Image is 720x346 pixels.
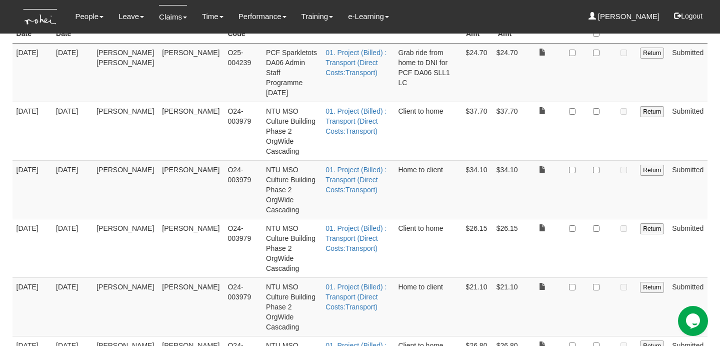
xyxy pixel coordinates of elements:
td: NTU MSO Culture Building Phase 2 OrgWide Cascading [262,219,321,277]
td: $26.15 [458,219,491,277]
a: 01. Project (Billed) : Transport (Direct Costs:Transport) [325,283,386,311]
input: Return [640,48,664,59]
td: [DATE] [52,219,92,277]
td: Client to home [394,219,457,277]
a: Performance [238,5,286,28]
input: Return [640,223,664,234]
td: Submitted [668,219,707,277]
a: Leave [118,5,144,28]
td: Submitted [668,160,707,219]
td: $24.70 [458,43,491,102]
td: Submitted [668,102,707,160]
td: [DATE] [12,277,52,336]
a: 01. Project (Billed) : Transport (Direct Costs:Transport) [325,224,386,252]
td: O25-004239 [223,43,262,102]
td: PCF Sparkletots DA06 Admin Staff Programme [DATE] [262,43,321,102]
td: O24-003979 [223,277,262,336]
td: [PERSON_NAME] [92,102,158,160]
td: Home to client [394,277,457,336]
button: Logout [667,4,709,28]
input: Return [640,282,664,293]
td: [PERSON_NAME] [158,277,223,336]
a: 01. Project (Billed) : Transport (Direct Costs:Transport) [325,49,386,77]
input: Return [640,165,664,176]
td: [DATE] [52,102,92,160]
td: $34.10 [458,160,491,219]
td: Home to client [394,160,457,219]
td: [PERSON_NAME] [158,43,223,102]
a: 01. Project (Billed) : Transport (Direct Costs:Transport) [325,107,386,135]
td: [DATE] [52,160,92,219]
a: e-Learning [348,5,389,28]
td: [PERSON_NAME] [158,219,223,277]
td: O24-003979 [223,219,262,277]
td: NTU MSO Culture Building Phase 2 OrgWide Cascading [262,277,321,336]
a: People [75,5,103,28]
td: $21.10 [491,277,521,336]
a: Training [301,5,333,28]
td: NTU MSO Culture Building Phase 2 OrgWide Cascading [262,102,321,160]
input: Return [640,106,664,117]
td: [DATE] [12,43,52,102]
td: [DATE] [52,277,92,336]
a: Claims [159,5,187,29]
td: [PERSON_NAME] [92,160,158,219]
td: $34.10 [491,160,521,219]
td: [DATE] [12,102,52,160]
td: $37.70 [491,102,521,160]
td: Grab ride from home to DNI for PCF DA06 SLL1 LC [394,43,457,102]
td: Submitted [668,277,707,336]
td: [PERSON_NAME] [92,219,158,277]
td: [PERSON_NAME] [158,102,223,160]
td: [DATE] [12,160,52,219]
td: [DATE] [52,43,92,102]
td: [PERSON_NAME] [158,160,223,219]
td: O24-003979 [223,160,262,219]
iframe: chat widget [678,306,710,336]
td: Submitted [668,43,707,102]
td: O24-003979 [223,102,262,160]
a: [PERSON_NAME] [588,5,660,28]
td: $37.70 [458,102,491,160]
td: [PERSON_NAME] [PERSON_NAME] [92,43,158,102]
td: [DATE] [12,219,52,277]
a: Time [202,5,223,28]
a: 01. Project (Billed) : Transport (Direct Costs:Transport) [325,166,386,194]
td: [PERSON_NAME] [92,277,158,336]
td: $21.10 [458,277,491,336]
td: NTU MSO Culture Building Phase 2 OrgWide Cascading [262,160,321,219]
td: Client to home [394,102,457,160]
td: $24.70 [491,43,521,102]
td: $26.15 [491,219,521,277]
